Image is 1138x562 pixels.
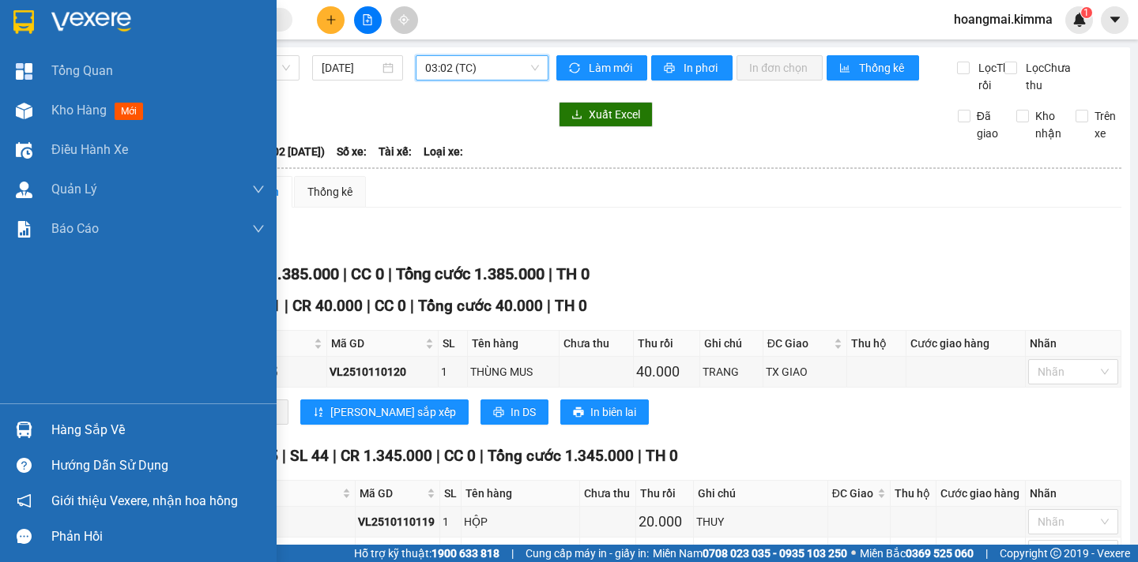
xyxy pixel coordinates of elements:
[398,14,409,25] span: aim
[580,481,635,507] th: Chưa thu
[51,219,99,238] span: Báo cáo
[439,331,468,357] th: SL
[331,335,422,352] span: Mã GD
[972,59,1018,94] span: Lọc Thu rồi
[470,363,557,380] div: THÙNG MUS
[1088,107,1122,142] span: Trên xe
[51,179,97,199] span: Quản Lý
[358,513,436,530] div: VL2510110119
[480,399,548,425] button: printerIn DS
[488,447,634,465] span: Tổng cước 1.345.000
[244,264,339,283] span: CR 1.385.000
[906,331,1025,357] th: Cước giao hàng
[390,6,418,34] button: aim
[462,481,580,507] th: Tên hàng
[526,545,649,562] span: Cung cấp máy in - giấy in:
[17,458,32,473] span: question-circle
[51,61,113,81] span: Tổng Quan
[444,447,476,465] span: CC 0
[300,399,469,425] button: sort-ascending[PERSON_NAME] sắp xếp
[684,59,720,77] span: In phơi
[851,550,856,556] span: ⚪️
[330,403,456,421] span: [PERSON_NAME] sắp xếp
[703,363,760,380] div: TRANG
[410,297,414,315] span: |
[431,547,499,560] strong: 1900 633 818
[569,62,582,75] span: sync
[548,264,552,283] span: |
[766,363,844,380] div: TX GIAO
[859,59,906,77] span: Thống kê
[362,14,373,25] span: file-add
[639,511,691,533] div: 20.000
[284,297,288,315] span: |
[590,403,636,421] span: In biên lai
[16,421,32,438] img: warehouse-icon
[375,297,406,315] span: CC 0
[664,62,677,75] span: printer
[322,59,379,77] input: 12/10/2025
[436,447,440,465] span: |
[827,55,919,81] button: bar-chartThống kê
[424,143,463,160] span: Loại xe:
[252,183,265,196] span: down
[573,407,584,419] span: printer
[326,14,337,25] span: plus
[493,407,504,419] span: printer
[560,399,649,425] button: printerIn biên lai
[560,331,634,357] th: Chưa thu
[228,447,278,465] span: Đơn 35
[17,529,32,544] span: message
[51,491,238,511] span: Giới thiệu Vexere, nhận hoa hồng
[737,55,823,81] button: In đơn chọn
[51,103,107,118] span: Kho hàng
[511,545,514,562] span: |
[443,544,459,561] div: 1
[351,264,384,283] span: CC 0
[636,481,695,507] th: Thu rồi
[51,140,128,159] span: Điều hành xe
[51,454,265,478] div: Hướng dẫn sử dụng
[1083,7,1089,18] span: 1
[358,544,436,561] div: VL2510110121
[252,223,265,235] span: down
[337,143,367,160] span: Số xe:
[556,55,647,81] button: syncLàm mới
[379,143,412,160] span: Tài xế:
[891,481,936,507] th: Thu hộ
[1030,335,1117,352] div: Nhãn
[388,264,392,283] span: |
[367,297,371,315] span: |
[906,547,974,560] strong: 0369 525 060
[646,447,678,465] span: TH 0
[16,182,32,198] img: warehouse-icon
[694,481,827,507] th: Ghi chú
[1072,13,1087,27] img: icon-new-feature
[290,447,329,465] span: SL 44
[941,9,1065,29] span: hoangmai.kimma
[16,142,32,159] img: warehouse-icon
[936,481,1026,507] th: Cước giao hàng
[16,103,32,119] img: warehouse-icon
[696,513,824,530] div: THUY
[571,109,582,122] span: download
[1081,7,1092,18] sup: 1
[354,6,382,34] button: file-add
[970,107,1004,142] span: Đã giao
[1101,6,1129,34] button: caret-down
[1108,13,1122,27] span: caret-down
[832,485,875,502] span: ĐC Giao
[16,221,32,238] img: solution-icon
[17,493,32,508] span: notification
[703,547,847,560] strong: 0708 023 035 - 0935 103 250
[1029,107,1068,142] span: Kho nhận
[1019,59,1075,94] span: Lọc Chưa thu
[418,297,543,315] span: Tổng cước 40.000
[985,545,988,562] span: |
[333,447,337,465] span: |
[51,418,265,442] div: Hàng sắp về
[511,403,536,421] span: In DS
[441,363,465,380] div: 1
[464,513,577,530] div: HỘP
[555,297,587,315] span: TH 0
